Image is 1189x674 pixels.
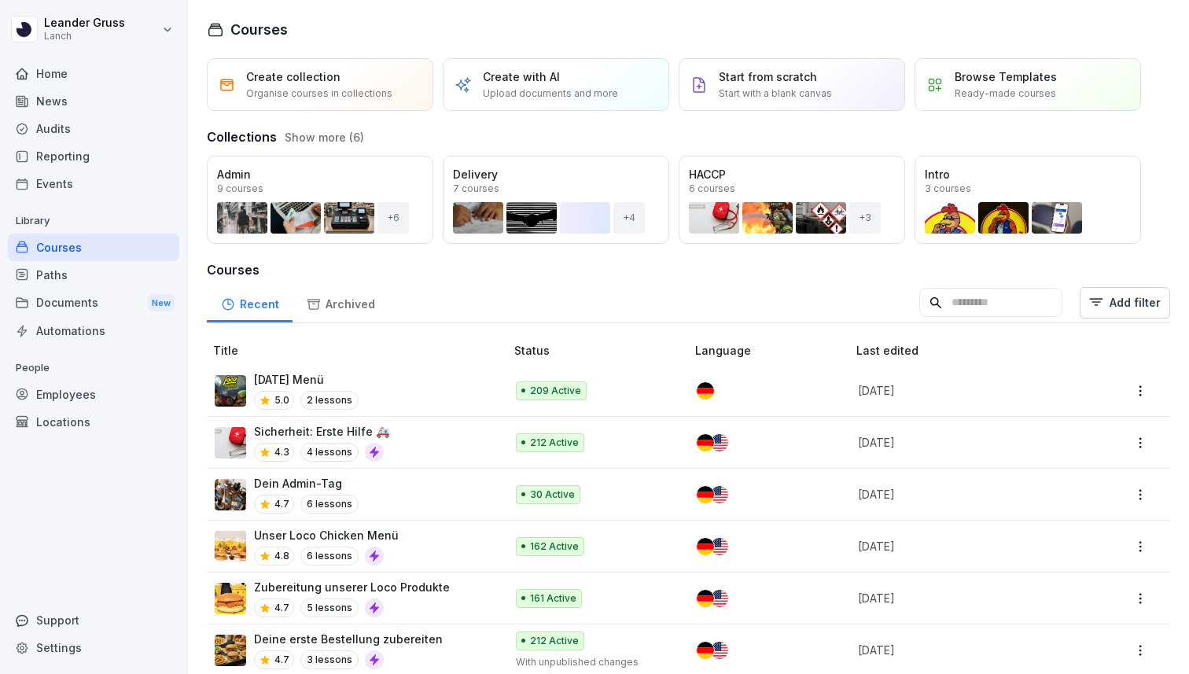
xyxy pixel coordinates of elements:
[530,488,575,502] p: 30 Active
[858,538,1071,554] p: [DATE]
[44,31,125,42] p: Lanch
[300,391,359,410] p: 2 lessons
[254,527,399,543] p: Unser Loco Chicken Menü
[697,486,714,503] img: de.svg
[254,371,359,388] p: [DATE] Menü
[719,68,817,85] p: Start from scratch
[377,202,409,234] div: + 6
[483,68,560,85] p: Create with AI
[955,87,1056,101] p: Ready-made courses
[858,434,1071,451] p: [DATE]
[711,434,728,451] img: us.svg
[215,427,246,459] img: ovcsqbf2ewum2utvc3o527vw.png
[8,170,179,197] a: Events
[697,538,714,555] img: de.svg
[274,549,289,563] p: 4.8
[217,184,263,193] p: 9 courses
[274,393,289,407] p: 5.0
[8,317,179,344] a: Automations
[254,631,443,647] p: Deine erste Bestellung zubereiten
[215,583,246,614] img: b70os9juvjf9pceuxkaiw0cw.png
[217,166,423,182] p: Admin
[207,156,433,244] a: Admin9 courses+6
[711,486,728,503] img: us.svg
[530,436,579,450] p: 212 Active
[230,19,288,40] h1: Courses
[207,282,293,322] a: Recent
[849,202,881,234] div: + 3
[858,642,1071,658] p: [DATE]
[207,127,277,146] h3: Collections
[8,355,179,381] p: People
[285,129,364,145] button: Show more (6)
[925,184,971,193] p: 3 courses
[453,184,499,193] p: 7 courses
[711,642,728,659] img: us.svg
[300,650,359,669] p: 3 lessons
[8,381,179,408] a: Employees
[274,445,289,459] p: 4.3
[8,606,179,634] div: Support
[300,443,359,462] p: 4 lessons
[246,87,392,101] p: Organise courses in collections
[8,234,179,261] a: Courses
[858,486,1071,503] p: [DATE]
[443,156,669,244] a: Delivery7 courses+4
[679,156,905,244] a: HACCP6 courses+3
[514,342,689,359] p: Status
[8,289,179,318] a: DocumentsNew
[213,342,508,359] p: Title
[697,642,714,659] img: de.svg
[254,475,359,492] p: Dein Admin-Tag
[915,156,1141,244] a: Intro3 courses
[858,590,1071,606] p: [DATE]
[215,479,246,510] img: s4v3pe1m8w78qfwb7xrncfnw.png
[858,382,1071,399] p: [DATE]
[293,282,388,322] a: Archived
[300,547,359,565] p: 6 lessons
[711,538,728,555] img: us.svg
[697,434,714,451] img: de.svg
[148,294,175,312] div: New
[530,384,581,398] p: 209 Active
[8,408,179,436] div: Locations
[215,375,246,407] img: ec5nih0dud1r891humttpyeb.png
[300,598,359,617] p: 5 lessons
[689,184,735,193] p: 6 courses
[856,342,1090,359] p: Last edited
[955,68,1057,85] p: Browse Templates
[8,208,179,234] p: Library
[711,590,728,607] img: us.svg
[8,115,179,142] a: Audits
[8,87,179,115] a: News
[8,634,179,661] a: Settings
[695,342,850,359] p: Language
[300,495,359,514] p: 6 lessons
[483,87,618,101] p: Upload documents and more
[8,261,179,289] a: Paths
[44,17,125,30] p: Leander Gruss
[8,289,179,318] div: Documents
[8,142,179,170] a: Reporting
[530,591,576,606] p: 161 Active
[719,87,832,101] p: Start with a blank canvas
[453,166,659,182] p: Delivery
[254,423,389,440] p: Sicherheit: Erste Hilfe 🚑
[215,531,246,562] img: c67ig4vc8dbdrjns2s7fmr16.png
[274,601,289,615] p: 4.7
[8,60,179,87] a: Home
[697,590,714,607] img: de.svg
[274,653,289,667] p: 4.7
[689,166,895,182] p: HACCP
